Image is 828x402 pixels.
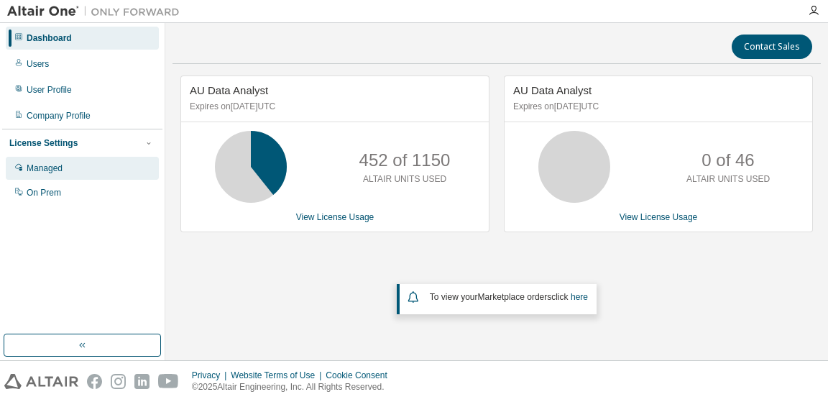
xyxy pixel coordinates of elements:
img: Altair One [7,4,187,19]
p: ALTAIR UNITS USED [363,173,446,186]
a: here [571,292,588,302]
button: Contact Sales [732,35,812,59]
div: Managed [27,163,63,174]
div: Users [27,58,49,70]
p: 0 of 46 [701,148,754,173]
span: AU Data Analyst [190,84,268,96]
p: Expires on [DATE] UTC [513,101,800,113]
div: Cookie Consent [326,370,395,381]
img: facebook.svg [87,374,102,389]
div: Website Terms of Use [231,370,326,381]
div: License Settings [9,137,78,149]
p: ALTAIR UNITS USED [686,173,770,186]
p: 452 of 1150 [359,148,451,173]
img: instagram.svg [111,374,126,389]
em: Marketplace orders [478,292,552,302]
a: View License Usage [620,212,698,222]
div: User Profile [27,84,72,96]
img: youtube.svg [158,374,179,389]
div: Dashboard [27,32,72,44]
div: On Prem [27,187,61,198]
div: Privacy [192,370,231,381]
div: Company Profile [27,110,91,122]
p: Expires on [DATE] UTC [190,101,477,113]
span: AU Data Analyst [513,84,592,96]
a: View License Usage [296,212,374,222]
p: © 2025 Altair Engineering, Inc. All Rights Reserved. [192,381,396,393]
span: To view your click [430,292,588,302]
img: linkedin.svg [134,374,149,389]
img: altair_logo.svg [4,374,78,389]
